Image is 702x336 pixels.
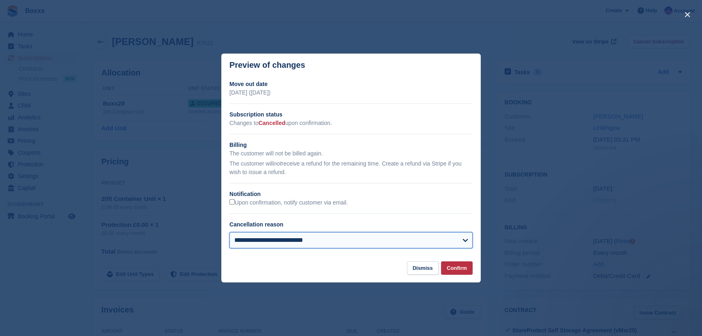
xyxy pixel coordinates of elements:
[229,80,473,88] h2: Move out date
[229,110,473,119] h2: Subscription status
[441,261,473,275] button: Confirm
[229,119,473,127] p: Changes to upon confirmation.
[229,60,305,70] p: Preview of changes
[274,160,281,167] em: not
[229,141,473,149] h2: Billing
[229,149,473,158] p: The customer will not be billed again.
[681,8,694,21] button: close
[229,190,473,198] h2: Notification
[259,120,285,126] span: Cancelled
[407,261,439,275] button: Dismiss
[229,88,473,97] p: [DATE] ([DATE])
[229,199,235,205] input: Upon confirmation, notify customer via email.
[229,159,473,177] p: The customer will receive a refund for the remaining time. Create a refund via Stripe if you wish...
[229,221,283,228] label: Cancellation reason
[229,199,348,207] label: Upon confirmation, notify customer via email.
